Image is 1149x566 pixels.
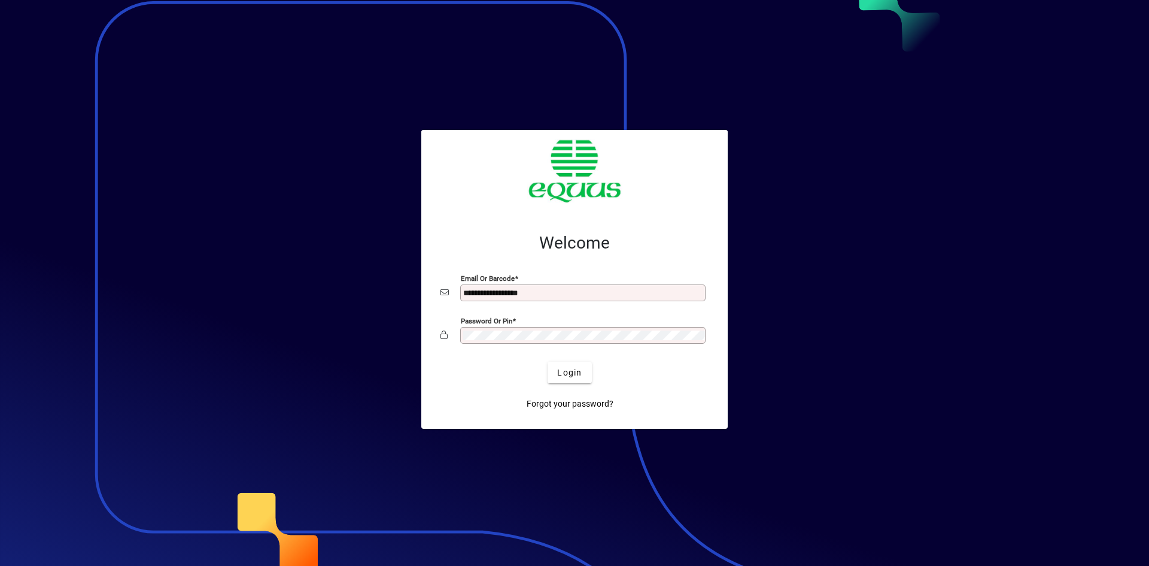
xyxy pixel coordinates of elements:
[522,393,618,414] a: Forgot your password?
[527,398,613,410] span: Forgot your password?
[548,362,591,383] button: Login
[557,367,582,379] span: Login
[440,233,709,253] h2: Welcome
[461,317,512,325] mat-label: Password or Pin
[461,274,515,283] mat-label: Email or Barcode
